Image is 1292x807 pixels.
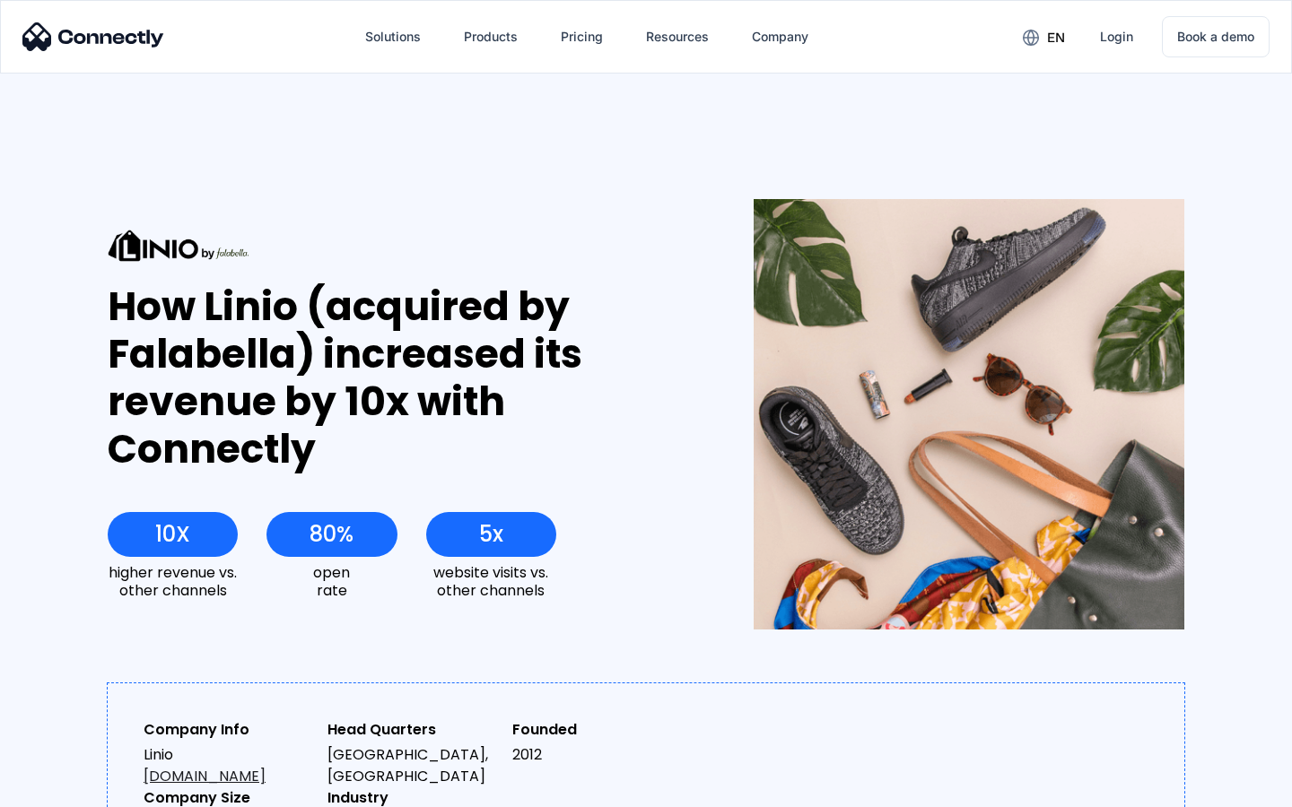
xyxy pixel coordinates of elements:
a: Login [1086,15,1148,58]
div: 10X [155,522,190,547]
div: How Linio (acquired by Falabella) increased its revenue by 10x with Connectly [108,283,688,473]
ul: Language list [36,776,108,801]
div: Head Quarters [327,719,497,741]
div: open rate [266,564,397,598]
aside: Language selected: English [18,776,108,801]
div: website visits vs. other channels [426,564,556,598]
a: Pricing [546,15,617,58]
a: [DOMAIN_NAME] [144,766,266,786]
div: Company [752,24,808,49]
div: en [1047,25,1065,50]
a: Book a demo [1162,16,1270,57]
div: Products [464,24,518,49]
div: Login [1100,24,1133,49]
div: Linio [144,744,313,787]
img: Connectly Logo [22,22,164,51]
div: 80% [310,522,354,547]
div: Founded [512,719,682,741]
div: Company Info [144,719,313,741]
div: 5x [479,522,503,547]
div: Pricing [561,24,603,49]
div: Solutions [365,24,421,49]
div: 2012 [512,744,682,766]
div: Resources [646,24,709,49]
div: [GEOGRAPHIC_DATA], [GEOGRAPHIC_DATA] [327,744,497,787]
div: higher revenue vs. other channels [108,564,238,598]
